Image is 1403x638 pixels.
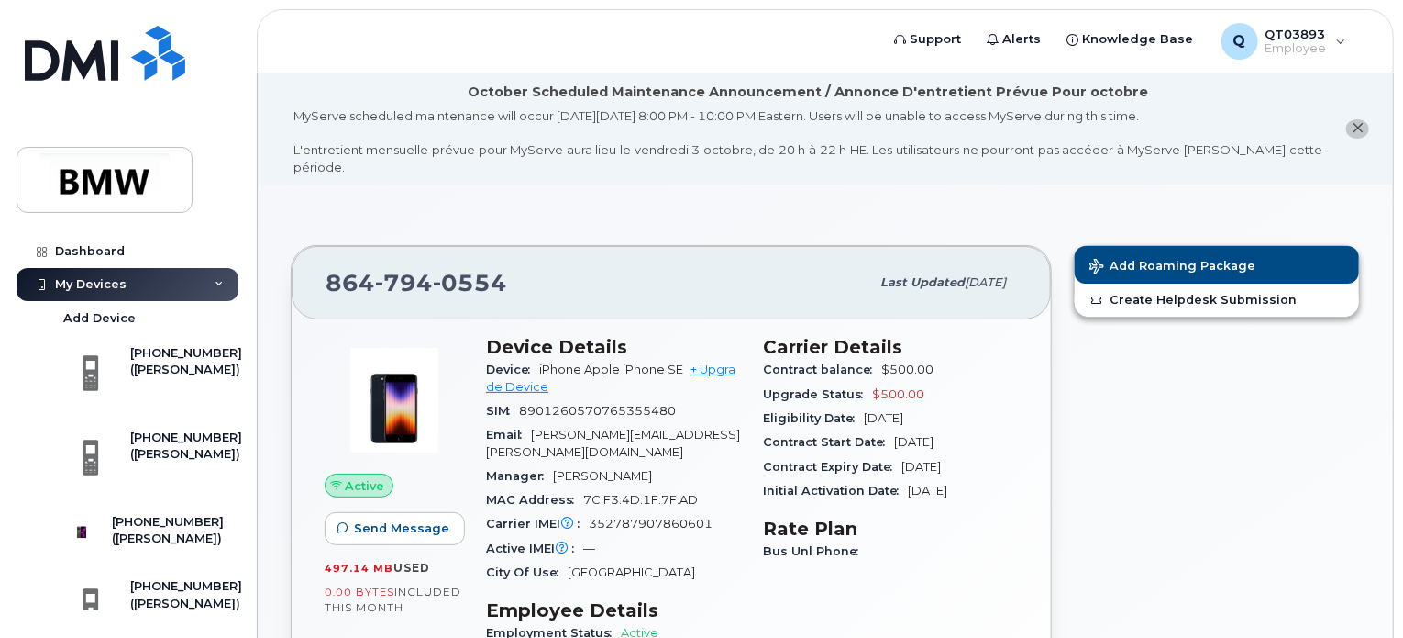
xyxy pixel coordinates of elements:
span: Carrier IMEI [486,517,589,531]
h3: Device Details [486,336,741,358]
span: MAC Address [486,493,583,507]
span: included this month [325,585,461,615]
span: [GEOGRAPHIC_DATA] [568,565,695,579]
span: [PERSON_NAME] [553,469,652,483]
span: Bus Unl Phone [763,544,867,558]
span: Manager [486,469,553,483]
span: [DATE] [965,275,1006,289]
span: Contract Start Date [763,435,894,449]
button: close notification [1346,119,1369,139]
a: + Upgrade Device [486,363,735,393]
span: $500.00 [881,363,933,376]
span: 7C:F3:4D:1F:7F:AD [583,493,698,507]
span: Active [346,477,385,495]
span: iPhone Apple iPhone SE [539,363,683,376]
span: Eligibility Date [763,411,864,425]
span: Send Message [354,520,449,537]
span: Active IMEI [486,542,583,555]
span: 352787907860601 [589,517,713,531]
span: used [393,561,430,575]
span: Add Roaming Package [1089,259,1255,276]
span: [DATE] [864,411,903,425]
span: 0.00 Bytes [325,586,394,599]
a: Create Helpdesk Submission [1075,284,1359,317]
span: — [583,542,595,555]
span: Device [486,363,539,376]
span: $500.00 [872,387,924,401]
div: MyServe scheduled maintenance will occur [DATE][DATE] 8:00 PM - 10:00 PM Eastern. Users will be u... [293,107,1322,175]
img: image20231002-3703462-10zne2t.jpeg [339,345,449,455]
h3: Employee Details [486,599,741,621]
span: 794 [375,269,433,297]
span: Initial Activation Date [763,484,908,498]
span: Upgrade Status [763,387,872,401]
button: Add Roaming Package [1075,246,1359,284]
span: SIM [486,404,519,418]
span: 864 [326,269,507,297]
h3: Carrier Details [763,336,1018,358]
button: Send Message [325,512,465,545]
h3: Rate Plan [763,518,1018,540]
span: City Of Use [486,565,568,579]
iframe: Messenger Launcher [1323,558,1389,624]
span: [DATE] [901,460,941,474]
span: [DATE] [908,484,947,498]
span: 497.14 MB [325,562,393,575]
span: Contract balance [763,363,881,376]
div: October Scheduled Maintenance Announcement / Annonce D'entretient Prévue Pour octobre [468,83,1148,102]
span: Email [486,428,531,442]
span: Last updated [880,275,965,289]
span: [DATE] [894,435,933,449]
span: 8901260570765355480 [519,404,676,418]
span: Contract Expiry Date [763,460,901,474]
span: 0554 [433,269,507,297]
span: [PERSON_NAME][EMAIL_ADDRESS][PERSON_NAME][DOMAIN_NAME] [486,428,740,458]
